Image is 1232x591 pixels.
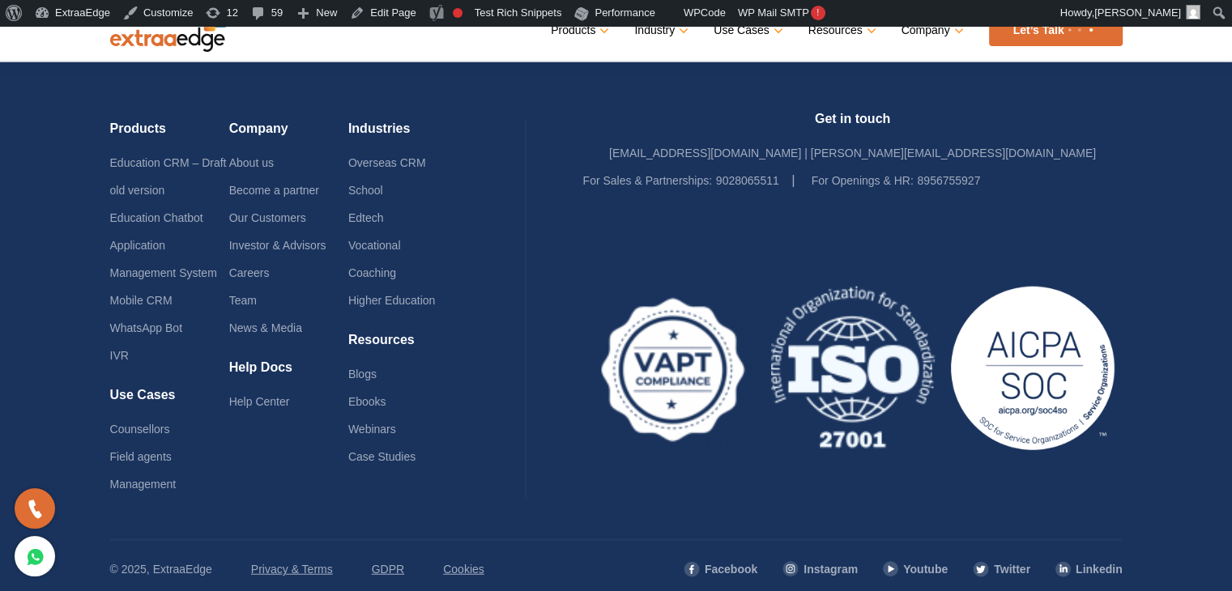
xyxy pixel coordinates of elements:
[812,167,914,194] label: For Openings & HR:
[372,555,404,583] a: GDPR
[443,555,484,583] a: Cookies
[229,294,257,307] a: Team
[251,555,333,583] a: Privacy & Terms
[110,211,203,224] a: Education Chatbot
[348,211,384,224] a: Edtech
[902,19,961,42] a: Company
[110,555,212,583] p: © 2025, ExtraaEdge
[110,121,229,149] h4: Products
[348,450,416,463] a: Case Studies
[348,184,383,197] a: School
[683,555,757,583] a: Facebook
[609,147,1096,159] a: [EMAIL_ADDRESS][DOMAIN_NAME] | [PERSON_NAME][EMAIL_ADDRESS][DOMAIN_NAME]
[110,450,172,463] a: Field agents
[348,332,467,360] h4: Resources
[808,19,873,42] a: Resources
[583,167,713,194] label: For Sales & Partnerships:
[348,239,401,252] a: Vocational
[110,478,177,491] a: Management
[229,121,348,149] h4: Company
[229,156,274,169] a: About us
[229,239,326,252] a: Investor & Advisors
[714,19,779,42] a: Use Cases
[229,266,270,279] a: Careers
[110,156,227,197] a: Education CRM – Draft old version
[716,174,779,187] a: 9028065511
[110,239,217,279] a: Application Management System
[348,156,426,169] a: Overseas CRM
[634,19,685,42] a: Industry
[110,349,129,362] a: IVR
[110,294,173,307] a: Mobile CRM
[110,387,229,415] h4: Use Cases
[229,184,319,197] a: Become a partner
[811,6,825,20] span: !
[782,555,858,583] a: Instagram
[348,121,467,149] h4: Industries
[882,555,948,583] a: Youtube
[110,423,170,436] a: Counsellors
[348,266,396,279] a: Coaching
[348,294,435,307] a: Higher Education
[551,19,606,42] a: Products
[229,321,302,334] a: News & Media
[989,15,1123,46] a: Let’s Talk
[110,321,183,334] a: WhatsApp Bot
[229,359,348,388] h4: Help Docs
[1094,6,1181,19] span: [PERSON_NAME]
[917,174,980,187] a: 8956755927
[348,395,386,408] a: Ebooks
[583,111,1123,139] h4: Get in touch
[229,395,290,408] a: Help Center
[348,423,396,436] a: Webinars
[1055,555,1123,583] a: Linkedin
[348,368,377,381] a: Blogs
[972,555,1030,583] a: Twitter
[229,211,306,224] a: Our Customers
